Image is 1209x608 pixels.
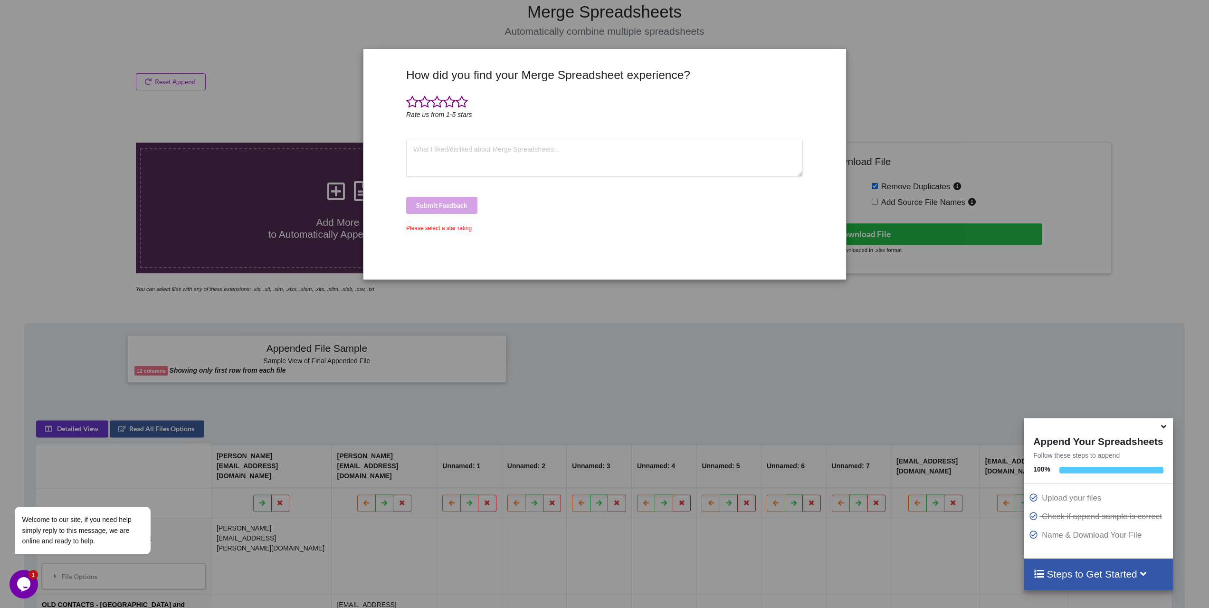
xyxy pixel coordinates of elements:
h3: How did you find your Merge Spreadsheet experience? [406,68,803,82]
p: Upload your files [1028,492,1170,504]
p: Check if append sample is correct [1028,511,1170,522]
iframe: chat widget [10,570,40,598]
iframe: chat widget [10,421,181,565]
h4: Steps to Get Started [1033,568,1163,580]
div: Please select a star rating [406,224,803,232]
p: Follow these steps to append [1024,451,1172,460]
p: Name & Download Your File [1028,529,1170,541]
i: Rate us from 1-5 stars [406,111,472,118]
b: 100 % [1033,465,1050,473]
h4: Append Your Spreadsheets [1024,433,1172,447]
